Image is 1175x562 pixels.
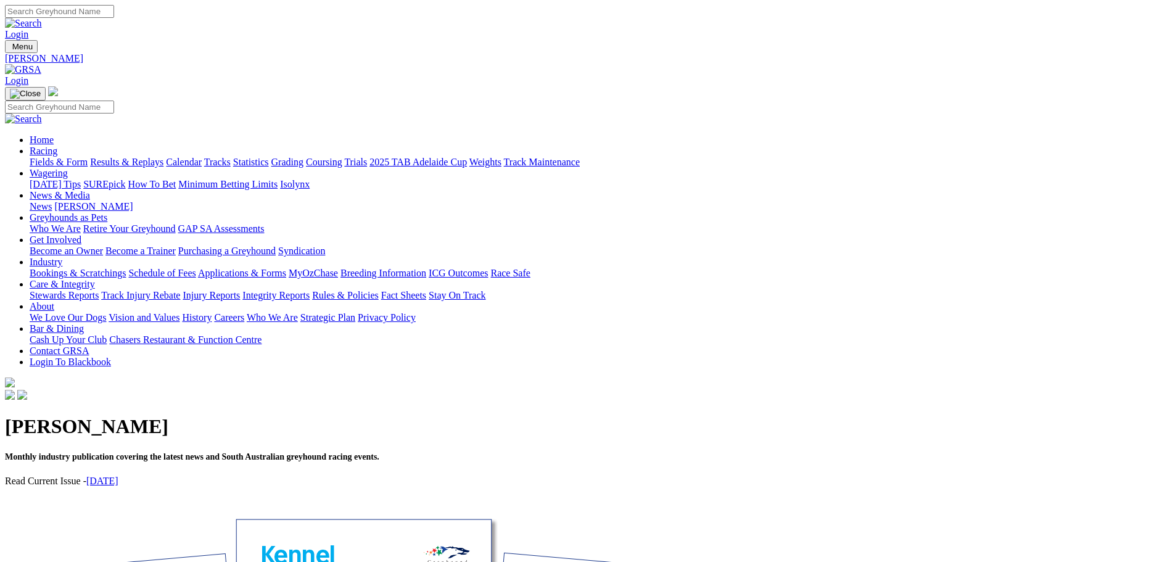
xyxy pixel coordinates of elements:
a: Contact GRSA [30,345,89,356]
a: We Love Our Dogs [30,312,106,323]
a: Cash Up Your Club [30,334,107,345]
a: Track Maintenance [504,157,580,167]
a: News [30,201,52,212]
a: Industry [30,257,62,267]
img: logo-grsa-white.png [48,86,58,96]
a: About [30,301,54,312]
a: Purchasing a Greyhound [178,246,276,256]
a: Results & Replays [90,157,163,167]
a: Rules & Policies [312,290,379,300]
a: News & Media [30,190,90,200]
div: Care & Integrity [30,290,1170,301]
a: Applications & Forms [198,268,286,278]
h1: [PERSON_NAME] [5,415,1170,438]
a: Vision and Values [109,312,179,323]
a: Statistics [233,157,269,167]
a: 2025 TAB Adelaide Cup [369,157,467,167]
button: Toggle navigation [5,87,46,101]
a: Integrity Reports [242,290,310,300]
a: Get Involved [30,234,81,245]
a: Coursing [306,157,342,167]
a: MyOzChase [289,268,338,278]
div: News & Media [30,201,1170,212]
a: Grading [271,157,303,167]
button: Toggle navigation [5,40,38,53]
input: Search [5,101,114,114]
a: Privacy Policy [358,312,416,323]
a: Who We Are [30,223,81,234]
a: [PERSON_NAME] [5,53,1170,64]
a: Login [5,75,28,86]
a: [DATE] [86,476,118,486]
img: Search [5,18,42,29]
a: Bar & Dining [30,323,84,334]
span: Menu [12,42,33,51]
a: Login To Blackbook [30,357,111,367]
a: Isolynx [280,179,310,189]
a: Login [5,29,28,39]
a: Greyhounds as Pets [30,212,107,223]
a: Schedule of Fees [128,268,196,278]
a: Track Injury Rebate [101,290,180,300]
div: Get Involved [30,246,1170,257]
a: Become a Trainer [105,246,176,256]
img: GRSA [5,64,41,75]
a: Wagering [30,168,68,178]
p: Read Current Issue - [5,476,1170,487]
img: facebook.svg [5,390,15,400]
a: Breeding Information [340,268,426,278]
a: Become an Owner [30,246,103,256]
div: Bar & Dining [30,334,1170,345]
img: twitter.svg [17,390,27,400]
a: History [182,312,212,323]
a: GAP SA Assessments [178,223,265,234]
span: Monthly industry publication covering the latest news and South Australian greyhound racing events. [5,452,379,461]
a: Chasers Restaurant & Function Centre [109,334,262,345]
a: Syndication [278,246,325,256]
a: Weights [469,157,501,167]
a: Retire Your Greyhound [83,223,176,234]
a: Fields & Form [30,157,88,167]
div: Greyhounds as Pets [30,223,1170,234]
a: Careers [214,312,244,323]
a: Bookings & Scratchings [30,268,126,278]
div: About [30,312,1170,323]
div: Racing [30,157,1170,168]
a: SUREpick [83,179,125,189]
a: Care & Integrity [30,279,95,289]
input: Search [5,5,114,18]
img: Search [5,114,42,125]
a: Injury Reports [183,290,240,300]
a: Stewards Reports [30,290,99,300]
a: Fact Sheets [381,290,426,300]
a: Tracks [204,157,231,167]
a: Calendar [166,157,202,167]
a: Racing [30,146,57,156]
img: logo-grsa-white.png [5,378,15,387]
a: [PERSON_NAME] [54,201,133,212]
a: [DATE] Tips [30,179,81,189]
a: Stay On Track [429,290,485,300]
img: Close [10,89,41,99]
a: How To Bet [128,179,176,189]
div: Wagering [30,179,1170,190]
a: Who We Are [247,312,298,323]
a: Race Safe [490,268,530,278]
a: Home [30,134,54,145]
a: Minimum Betting Limits [178,179,278,189]
a: ICG Outcomes [429,268,488,278]
div: Industry [30,268,1170,279]
a: Trials [344,157,367,167]
a: Strategic Plan [300,312,355,323]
